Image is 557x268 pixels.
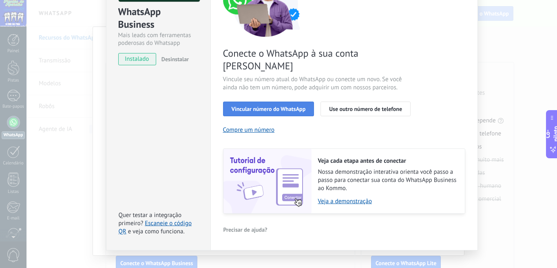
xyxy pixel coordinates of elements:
[329,105,402,113] font: Use outro número de telefone
[223,47,358,72] font: Conecte o WhatsApp à sua conta [PERSON_NAME]
[158,53,189,65] button: Desinstalar
[161,55,189,63] font: Desinstalar
[232,105,306,113] font: Vincular número do WhatsApp
[118,5,164,31] font: WhatsApp Business
[318,168,457,192] font: Nossa demonstração interativa orienta você passo a passo para conectar sua conta do WhatsApp Busi...
[119,219,192,235] font: Escaneie o código QR
[125,55,149,63] font: instalado
[223,126,275,134] button: Compre um número
[223,75,402,91] font: Vincule seu número atual do WhatsApp ou conecte um novo. Se você ainda não tem um número, pode ad...
[223,102,314,116] button: Vincular número do WhatsApp
[119,211,181,227] font: Quer testar a integração primeiro?
[118,5,199,31] div: WhatsApp Business
[320,102,411,116] button: Use outro número de telefone
[223,224,268,236] button: Precisar de ajuda?
[318,157,406,165] font: Veja cada etapa antes de conectar
[118,31,191,47] font: Mais leads com ferramentas poderosas do Whatsapp
[128,228,185,235] font: e veja como funciona.
[223,226,267,233] font: Precisar de ajuda?
[318,197,372,205] font: Veja a demonstração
